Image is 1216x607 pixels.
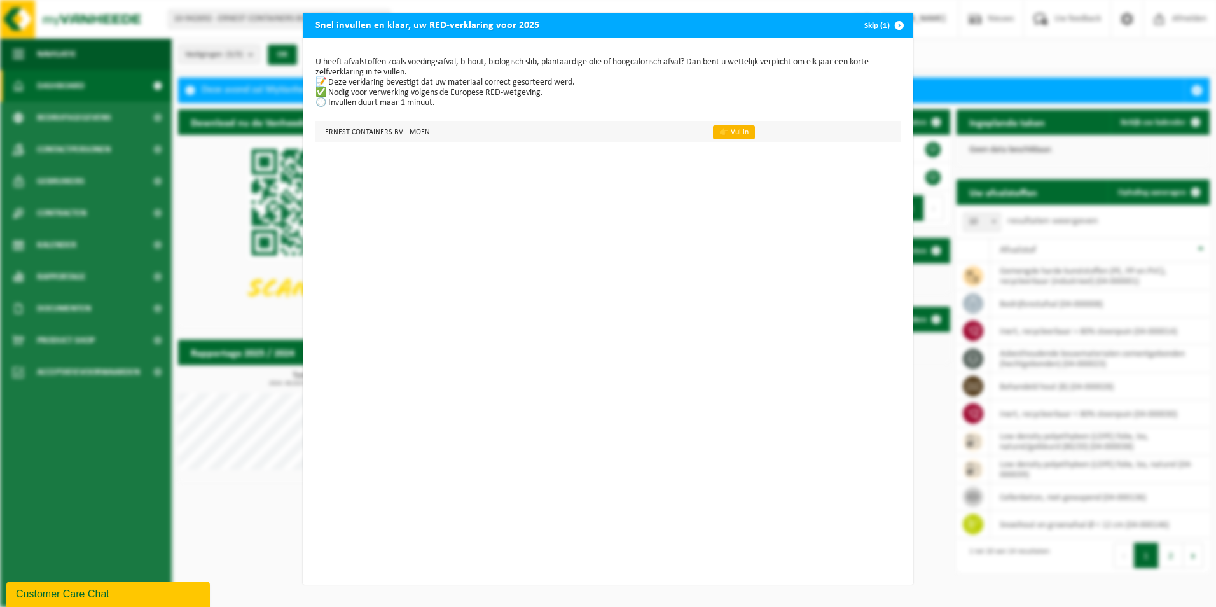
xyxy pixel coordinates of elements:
h2: Snel invullen en klaar, uw RED-verklaring voor 2025 [303,13,552,37]
td: ERNEST CONTAINERS BV - MOEN [315,121,702,142]
iframe: chat widget [6,579,212,607]
a: 👉 Vul in [713,125,755,139]
button: Skip (1) [854,13,912,38]
p: U heeft afvalstoffen zoals voedingsafval, b-hout, biologisch slib, plantaardige olie of hoogcalor... [315,57,901,108]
